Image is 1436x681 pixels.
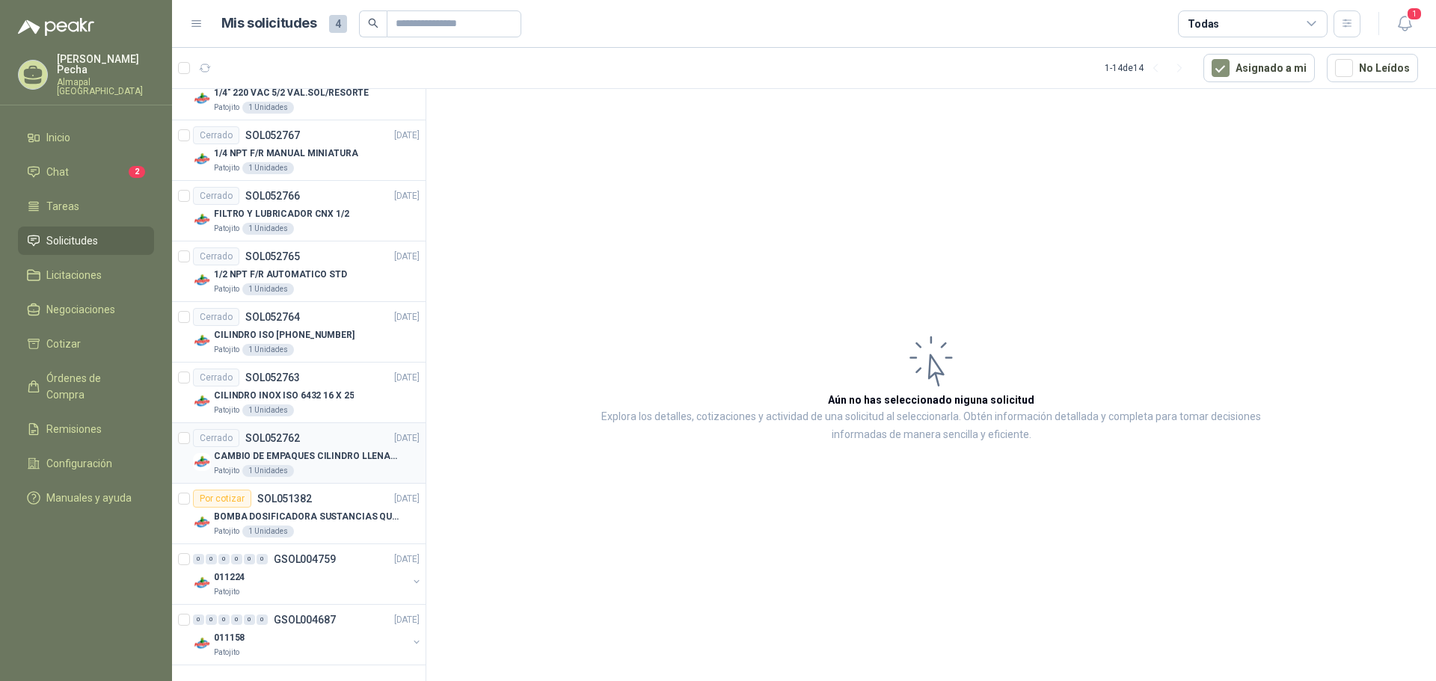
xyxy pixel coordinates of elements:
[394,613,420,627] p: [DATE]
[193,369,239,386] div: Cerrado
[18,484,154,512] a: Manuales y ayuda
[193,429,239,447] div: Cerrado
[193,308,239,326] div: Cerrado
[214,404,239,416] p: Patojito
[193,514,211,531] img: Company Logo
[214,586,239,598] p: Patojito
[18,449,154,478] a: Configuración
[274,554,336,564] p: GSOL004759
[214,207,349,221] p: FILTRO Y LUBRICADOR CNX 1/2
[193,611,423,659] a: 0 0 0 0 0 0 GSOL004687[DATE] Company Logo011158Patojito
[214,526,239,537] p: Patojito
[242,283,294,295] div: 1 Unidades
[172,120,426,181] a: CerradoSOL052767[DATE] Company Logo1/4 NPT F/R MANUAL MINIATURAPatojito1 Unidades
[193,453,211,471] img: Company Logo
[172,241,426,302] a: CerradoSOL052765[DATE] Company Logo1/2 NPT F/R AUTOMATICO STDPatojito1 Unidades
[193,550,423,598] a: 0 0 0 0 0 0 GSOL004759[DATE] Company Logo011224Patojito
[46,198,79,215] span: Tareas
[242,344,294,356] div: 1 Unidades
[214,86,369,100] p: 1/4" 220 VAC 5/2 VAL.SOL/RESORTE
[214,510,400,524] p: BOMBA DOSIFICADORA SUSTANCIAS QUIMICAS
[193,635,211,653] img: Company Logo
[242,162,294,174] div: 1 Unidades
[214,449,400,463] p: CAMBIO DE EMPAQUES CILINDRO LLENADORA MANUALNUAL
[193,187,239,205] div: Cerrado
[218,614,230,625] div: 0
[231,554,242,564] div: 0
[18,158,154,186] a: Chat2
[274,614,336,625] p: GSOL004687
[214,162,239,174] p: Patojito
[1327,54,1418,82] button: No Leídos
[214,102,239,114] p: Patojito
[172,302,426,363] a: CerradoSOL052764[DATE] Company LogoCILINDRO ISO [PHONE_NUMBER]Patojito1 Unidades
[46,336,81,352] span: Cotizar
[257,554,268,564] div: 0
[46,232,98,249] span: Solicitudes
[18,192,154,221] a: Tareas
[46,370,140,403] span: Órdenes de Compra
[214,223,239,235] p: Patojito
[242,223,294,235] div: 1 Unidades
[18,123,154,152] a: Inicio
[172,423,426,484] a: CerradoSOL052762[DATE] Company LogoCAMBIO DE EMPAQUES CILINDRO LLENADORA MANUALNUALPatojito1 Unid...
[193,574,211,592] img: Company Logo
[244,554,255,564] div: 0
[18,261,154,289] a: Licitaciones
[172,484,426,544] a: Por cotizarSOL051382[DATE] Company LogoBOMBA DOSIFICADORA SUSTANCIAS QUIMICASPatojito1 Unidades
[214,465,239,477] p: Patojito
[394,431,420,446] p: [DATE]
[193,150,211,168] img: Company Logo
[46,421,102,437] span: Remisiones
[46,267,102,283] span: Licitaciones
[206,614,217,625] div: 0
[172,60,426,120] a: CerradoSOL052768[DATE] Company Logo1/4" 220 VAC 5/2 VAL.SOL/RESORTEPatojito1 Unidades
[18,415,154,443] a: Remisiones
[193,247,239,265] div: Cerrado
[193,126,239,144] div: Cerrado
[214,631,245,645] p: 011158
[1406,7,1423,21] span: 1
[172,181,426,241] a: CerradoSOL052766[DATE] Company LogoFILTRO Y LUBRICADOR CNX 1/2Patojito1 Unidades
[214,344,239,356] p: Patojito
[57,78,154,96] p: Almapal [GEOGRAPHIC_DATA]
[46,129,70,146] span: Inicio
[193,90,211,108] img: Company Logo
[394,310,420,324] p: [DATE]
[214,283,239,295] p: Patojito
[257,493,312,504] p: SOL051382
[1391,10,1418,37] button: 1
[193,211,211,229] img: Company Logo
[394,189,420,203] p: [DATE]
[214,268,347,282] p: 1/2 NPT F/R AUTOMATICO STD
[46,164,69,180] span: Chat
[368,18,378,28] span: search
[245,312,300,322] p: SOL052764
[242,404,294,416] div: 1 Unidades
[193,332,211,350] img: Company Logo
[214,389,354,403] p: CILINDRO INOX ISO 6432 16 X 25
[257,614,268,625] div: 0
[1203,54,1315,82] button: Asignado a mi
[57,54,154,75] p: [PERSON_NAME] Pecha
[245,251,300,262] p: SOL052765
[18,18,94,36] img: Logo peakr
[193,392,211,410] img: Company Logo
[193,614,204,625] div: 0
[18,330,154,358] a: Cotizar
[576,408,1286,444] p: Explora los detalles, cotizaciones y actividad de una solicitud al seleccionarla. Obtén informaci...
[172,363,426,423] a: CerradoSOL052763[DATE] Company LogoCILINDRO INOX ISO 6432 16 X 25Patojito1 Unidades
[245,130,300,141] p: SOL052767
[244,614,255,625] div: 0
[193,554,204,564] div: 0
[214,570,245,585] p: 011224
[828,392,1034,408] h3: Aún no has seleccionado niguna solicitud
[193,490,251,508] div: Por cotizar
[242,526,294,537] div: 1 Unidades
[394,250,420,264] p: [DATE]
[1188,16,1219,32] div: Todas
[46,490,132,506] span: Manuales y ayuda
[18,227,154,255] a: Solicitudes
[394,129,420,143] p: [DATE]
[1105,56,1191,80] div: 1 - 14 de 14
